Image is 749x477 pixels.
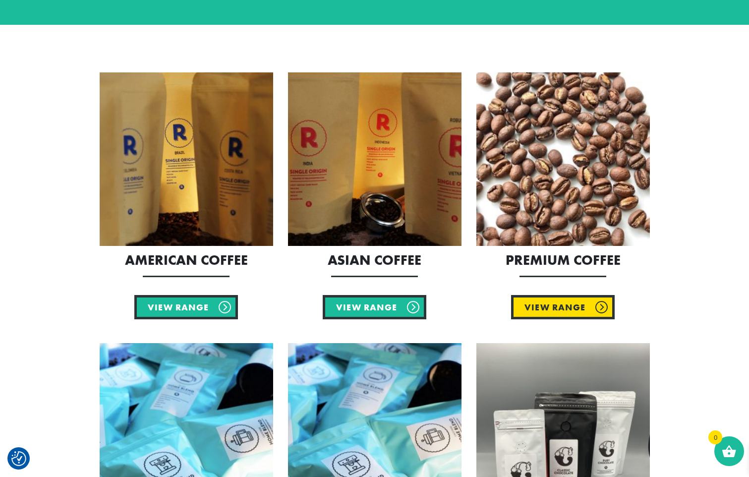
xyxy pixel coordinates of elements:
[511,295,615,319] a: View Range
[476,72,650,246] img: Premium Coffee
[708,430,722,444] span: 0
[476,253,650,267] h2: Premium Coffee
[134,295,238,319] a: View Range
[100,72,273,246] img: American Coffee
[11,451,26,466] img: Revisit consent button
[100,253,273,267] h2: American Coffee
[288,72,461,246] img: Asian Coffee
[288,253,461,267] h2: Asian Coffee
[11,451,26,466] button: Consent Preferences
[323,295,426,319] a: View Range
